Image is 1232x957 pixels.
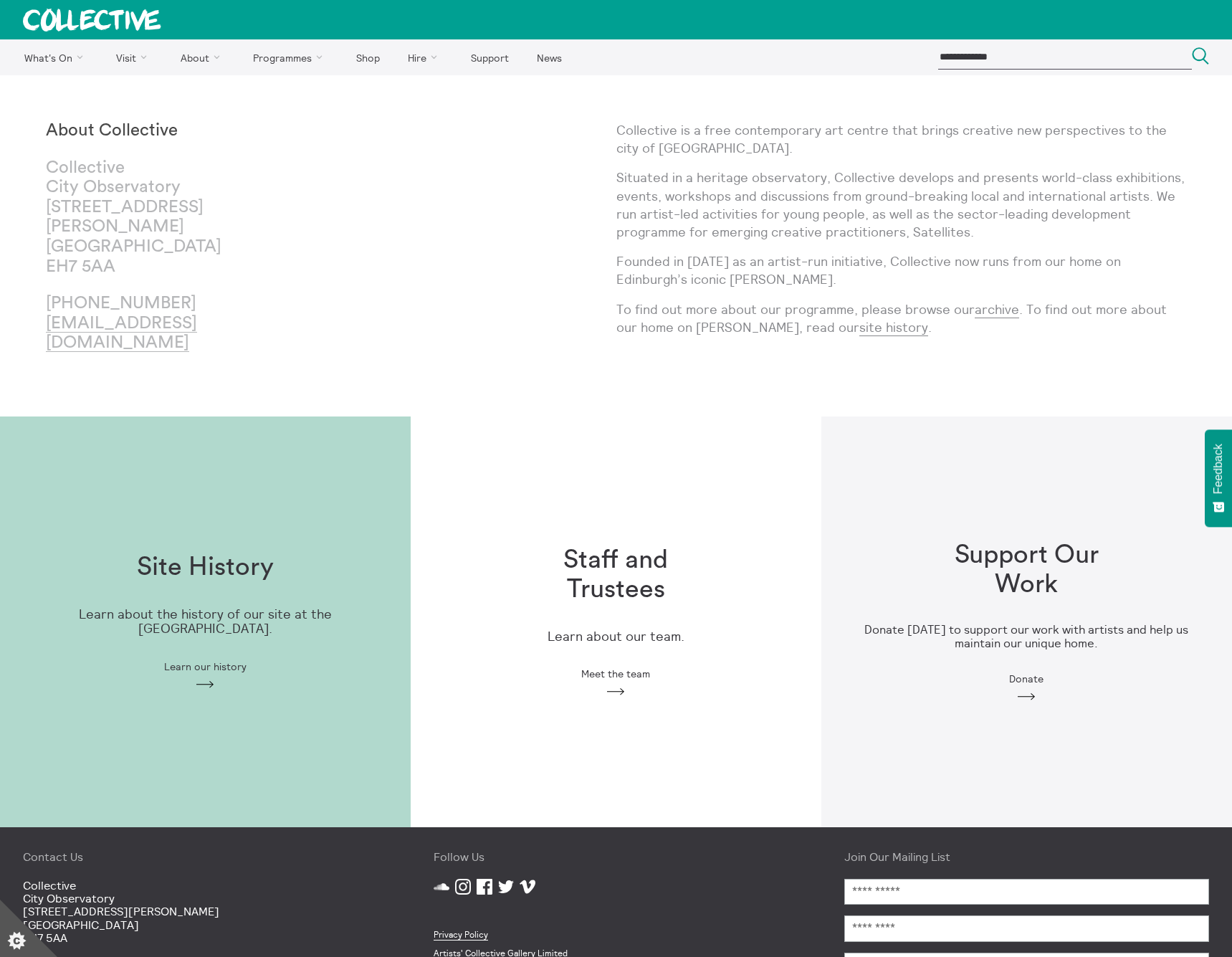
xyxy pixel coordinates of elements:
p: To find out more about our programme, please browse our . To find out more about our home on [PER... [616,300,1187,336]
span: Donate [1009,673,1044,685]
h4: Follow Us [434,850,798,863]
a: Hire [396,39,456,75]
a: Programmes [241,39,341,75]
a: archive [975,301,1019,318]
p: [PHONE_NUMBER] [46,294,331,353]
h4: Join Our Mailing List [844,850,1209,863]
a: Support [458,39,521,75]
button: Feedback - Show survey [1205,429,1232,527]
p: Founded in [DATE] as an artist-run initiative, Collective now runs from our home on Edinburgh’s i... [616,252,1187,288]
a: Visit [104,39,166,75]
p: Collective City Observatory [STREET_ADDRESS][PERSON_NAME] [GEOGRAPHIC_DATA] EH7 5AA [46,158,331,277]
h1: Support Our Work [935,541,1118,600]
span: Learn our history [164,661,247,672]
a: site history [859,319,928,336]
p: Collective City Observatory [STREET_ADDRESS][PERSON_NAME] [GEOGRAPHIC_DATA] EH7 5AA [23,879,388,945]
h1: Staff and Trustees [524,546,707,605]
a: News [524,39,574,75]
h1: Site History [137,553,274,582]
h4: Contact Us [23,850,388,863]
a: [EMAIL_ADDRESS][DOMAIN_NAME] [46,315,197,353]
p: Collective is a free contemporary art centre that brings creative new perspectives to the city of... [616,121,1187,157]
a: Shop [343,39,392,75]
span: Meet the team [581,668,650,680]
a: What's On [11,39,101,75]
p: Situated in a heritage observatory, Collective develops and presents world-class exhibitions, eve... [616,168,1187,241]
p: Learn about our team. [548,629,684,644]
strong: About Collective [46,122,178,139]
a: About [168,39,238,75]
p: Learn about the history of our site at the [GEOGRAPHIC_DATA]. [23,607,388,637]
h3: Donate [DATE] to support our work with artists and help us maintain our unique home. [844,623,1209,650]
span: Feedback [1212,444,1225,494]
a: Privacy Policy [434,929,488,941]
